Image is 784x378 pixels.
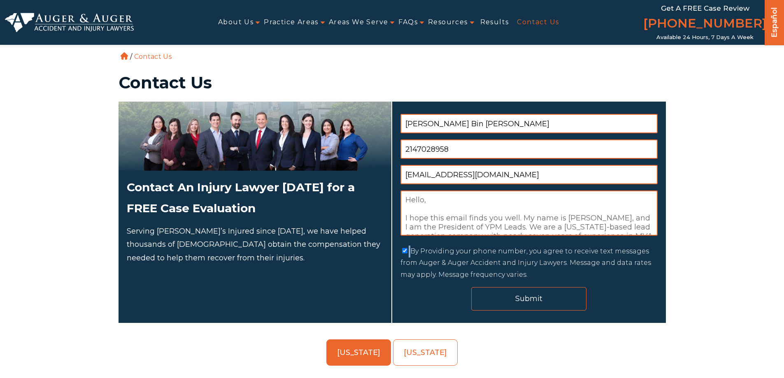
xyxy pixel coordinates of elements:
[661,4,749,12] span: Get a FREE Case Review
[329,13,389,32] a: Areas We Serve
[121,52,128,60] a: Home
[400,114,658,133] input: Name
[400,165,658,184] input: Email
[400,139,658,159] input: Phone Number
[393,339,458,366] a: [US_STATE]
[119,74,666,91] h1: Contact Us
[656,34,754,41] span: Available 24 Hours, 7 Days a Week
[5,13,134,32] img: Auger & Auger Accident and Injury Lawyers Logo
[471,287,586,311] input: Submit
[127,225,383,264] p: Serving [PERSON_NAME]’s Injured since [DATE], we have helped thousands of [DEMOGRAPHIC_DATA] obta...
[400,247,651,279] label: By Providing your phone number, you agree to receive text messages from Auger & Auger Accident an...
[643,14,767,34] a: [PHONE_NUMBER]
[517,13,559,32] a: Contact Us
[132,53,174,60] li: Contact Us
[119,102,391,171] img: Attorneys
[428,13,468,32] a: Resources
[480,13,509,32] a: Results
[326,339,391,366] a: [US_STATE]
[264,13,319,32] a: Practice Areas
[398,13,418,32] a: FAQs
[127,177,383,218] h2: Contact An Injury Lawyer [DATE] for a FREE Case Evaluation
[218,13,254,32] a: About Us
